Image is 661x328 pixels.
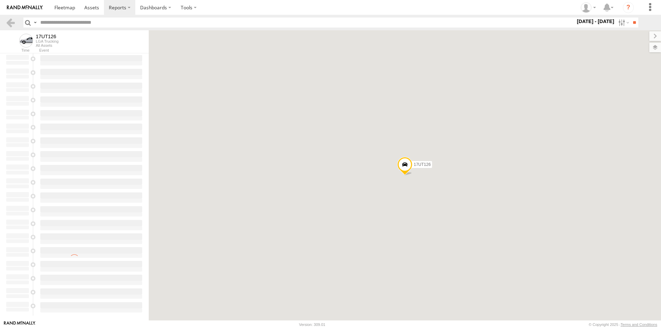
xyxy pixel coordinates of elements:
[4,321,35,328] a: Visit our Website
[299,322,325,327] div: Version: 309.01
[39,49,149,52] div: Event
[6,49,30,52] div: Time
[36,34,59,39] div: 17UT126 - View Asset History
[589,322,657,327] div: © Copyright 2025 -
[6,18,15,28] a: Back to previous Page
[576,18,616,25] label: [DATE] - [DATE]
[623,2,634,13] i: ?
[616,18,630,28] label: Search Filter Options
[7,5,43,10] img: rand-logo.svg
[414,162,431,167] span: 17UT126
[36,43,59,47] div: All Assets
[621,322,657,327] a: Terms and Conditions
[32,18,38,28] label: Search Query
[36,39,59,43] div: LGA Trucking
[578,2,598,13] div: Carlos Vazquez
